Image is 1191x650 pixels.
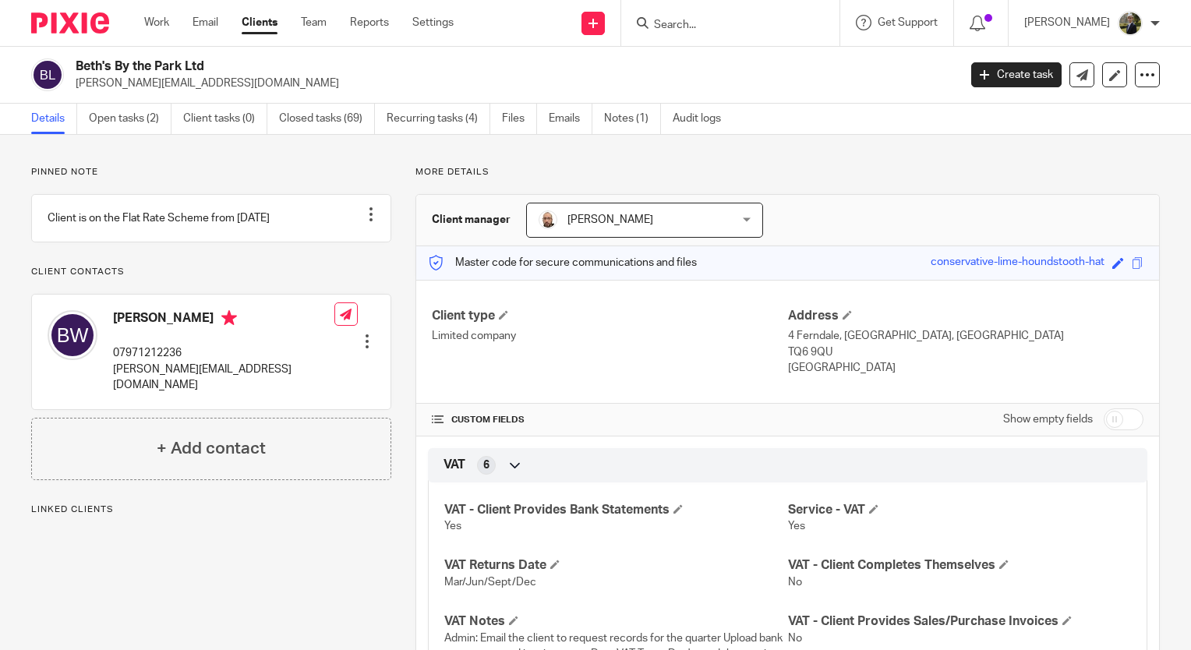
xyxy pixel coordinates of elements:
[502,104,537,134] a: Files
[444,613,787,630] h4: VAT Notes
[788,308,1143,324] h4: Address
[432,328,787,344] p: Limited company
[1003,412,1093,427] label: Show empty fields
[539,210,557,229] img: Daryl.jpg
[444,577,536,588] span: Mar/Jun/Sept/Dec
[673,104,733,134] a: Audit logs
[788,521,805,532] span: Yes
[788,344,1143,360] p: TQ6 9QU
[971,62,1062,87] a: Create task
[1024,15,1110,30] p: [PERSON_NAME]
[604,104,661,134] a: Notes (1)
[444,521,461,532] span: Yes
[432,308,787,324] h4: Client type
[31,12,109,34] img: Pixie
[878,17,938,28] span: Get Support
[432,212,511,228] h3: Client manager
[242,15,277,30] a: Clients
[567,214,653,225] span: [PERSON_NAME]
[31,58,64,91] img: svg%3E
[415,166,1160,178] p: More details
[31,503,391,516] p: Linked clients
[113,362,334,394] p: [PERSON_NAME][EMAIL_ADDRESS][DOMAIN_NAME]
[483,457,489,473] span: 6
[113,345,334,361] p: 07971212236
[412,15,454,30] a: Settings
[89,104,171,134] a: Open tasks (2)
[76,76,948,91] p: [PERSON_NAME][EMAIL_ADDRESS][DOMAIN_NAME]
[387,104,490,134] a: Recurring tasks (4)
[931,254,1104,272] div: conservative-lime-houndstooth-hat
[113,310,334,330] h4: [PERSON_NAME]
[788,360,1143,376] p: [GEOGRAPHIC_DATA]
[788,613,1131,630] h4: VAT - Client Provides Sales/Purchase Invoices
[48,310,97,360] img: svg%3E
[444,557,787,574] h4: VAT Returns Date
[144,15,169,30] a: Work
[444,457,465,473] span: VAT
[31,266,391,278] p: Client contacts
[157,436,266,461] h4: + Add contact
[788,557,1131,574] h4: VAT - Client Completes Themselves
[183,104,267,134] a: Client tasks (0)
[31,166,391,178] p: Pinned note
[1118,11,1143,36] img: ACCOUNTING4EVERYTHING-9.jpg
[444,502,787,518] h4: VAT - Client Provides Bank Statements
[428,255,697,270] p: Master code for secure communications and files
[432,414,787,426] h4: CUSTOM FIELDS
[301,15,327,30] a: Team
[788,577,802,588] span: No
[549,104,592,134] a: Emails
[221,310,237,326] i: Primary
[788,633,802,644] span: No
[279,104,375,134] a: Closed tasks (69)
[788,502,1131,518] h4: Service - VAT
[652,19,793,33] input: Search
[788,328,1143,344] p: 4 Ferndale, [GEOGRAPHIC_DATA], [GEOGRAPHIC_DATA]
[193,15,218,30] a: Email
[76,58,773,75] h2: Beth's By the Park Ltd
[350,15,389,30] a: Reports
[31,104,77,134] a: Details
